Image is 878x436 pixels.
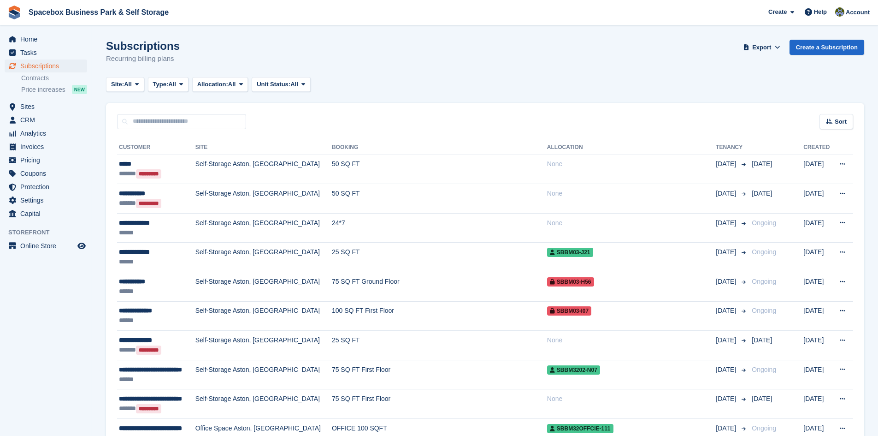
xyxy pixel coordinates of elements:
a: Spacebox Business Park & Self Storage [25,5,172,20]
span: [DATE] [716,277,738,287]
span: Subscriptions [20,60,76,72]
td: Self-Storage Aston, [GEOGRAPHIC_DATA] [195,301,332,331]
a: menu [5,60,87,72]
span: Create [768,7,787,17]
td: Self-Storage Aston, [GEOGRAPHIC_DATA] [195,243,332,272]
td: [DATE] [803,301,832,331]
span: Ongoing [752,307,776,314]
td: 75 SQ FT Ground Floor [332,272,547,302]
th: Tenancy [716,140,748,155]
span: Settings [20,194,76,207]
span: [DATE] [752,160,772,167]
a: menu [5,154,87,167]
a: menu [5,239,87,252]
a: menu [5,140,87,153]
td: Self-Storage Aston, [GEOGRAPHIC_DATA] [195,360,332,389]
td: [DATE] [803,155,832,184]
td: Self-Storage Aston, [GEOGRAPHIC_DATA] [195,331,332,360]
span: Online Store [20,239,76,252]
td: 50 SQ FT [332,155,547,184]
button: Allocation: All [192,77,248,92]
span: [DATE] [752,395,772,402]
div: None [547,335,716,345]
a: Contracts [21,74,87,83]
td: 25 SQ FT [332,243,547,272]
span: Storefront [8,228,92,237]
span: All [290,80,298,89]
td: [DATE] [803,331,832,360]
span: All [168,80,176,89]
span: Type: [153,80,169,89]
span: Analytics [20,127,76,140]
td: [DATE] [803,213,832,243]
span: Capital [20,207,76,220]
span: Pricing [20,154,76,167]
td: [DATE] [803,272,832,302]
span: Ongoing [752,219,776,227]
span: Coupons [20,167,76,180]
span: Tasks [20,46,76,59]
td: 75 SQ FT First Floor [332,389,547,419]
td: [DATE] [803,243,832,272]
th: Allocation [547,140,716,155]
span: SBBM3202-N07 [547,365,600,375]
span: [DATE] [716,247,738,257]
a: menu [5,180,87,193]
span: All [228,80,236,89]
span: [DATE] [716,306,738,316]
span: Sort [835,117,847,126]
div: None [547,218,716,228]
th: Customer [117,140,195,155]
td: 50 SQ FT [332,184,547,214]
div: NEW [72,85,87,94]
td: Self-Storage Aston, [GEOGRAPHIC_DATA] [195,184,332,214]
span: Ongoing [752,278,776,285]
span: [DATE] [752,336,772,344]
div: None [547,394,716,404]
p: Recurring billing plans [106,54,180,64]
th: Site [195,140,332,155]
span: SBBM03-J21 [547,248,593,257]
span: Price increases [21,85,65,94]
td: [DATE] [803,184,832,214]
span: All [124,80,132,89]
span: Ongoing [752,424,776,432]
span: SBBM32OFFCIE-111 [547,424,613,433]
td: Self-Storage Aston, [GEOGRAPHIC_DATA] [195,213,332,243]
img: sahil [835,7,844,17]
td: Self-Storage Aston, [GEOGRAPHIC_DATA] [195,155,332,184]
span: SBBM03-H56 [547,277,594,287]
td: [DATE] [803,389,832,419]
span: CRM [20,113,76,126]
td: 100 SQ FT First Floor [332,301,547,331]
span: Home [20,33,76,46]
td: Self-Storage Aston, [GEOGRAPHIC_DATA] [195,389,332,419]
span: [DATE] [716,424,738,433]
span: [DATE] [716,335,738,345]
a: Create a Subscription [790,40,864,55]
span: Help [814,7,827,17]
span: Account [846,8,870,17]
a: Preview store [76,240,87,251]
td: 25 SQ FT [332,331,547,360]
a: Price increases NEW [21,84,87,95]
span: Allocation: [197,80,228,89]
span: [DATE] [716,159,738,169]
button: Unit Status: All [252,77,310,92]
span: SBBM03-I07 [547,306,591,316]
a: menu [5,127,87,140]
a: menu [5,167,87,180]
span: Ongoing [752,248,776,256]
td: [DATE] [803,360,832,389]
div: None [547,189,716,198]
a: menu [5,194,87,207]
span: Invoices [20,140,76,153]
span: Sites [20,100,76,113]
th: Created [803,140,832,155]
span: [DATE] [716,218,738,228]
h1: Subscriptions [106,40,180,52]
button: Site: All [106,77,144,92]
th: Booking [332,140,547,155]
span: [DATE] [716,365,738,375]
td: 75 SQ FT First Floor [332,360,547,389]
